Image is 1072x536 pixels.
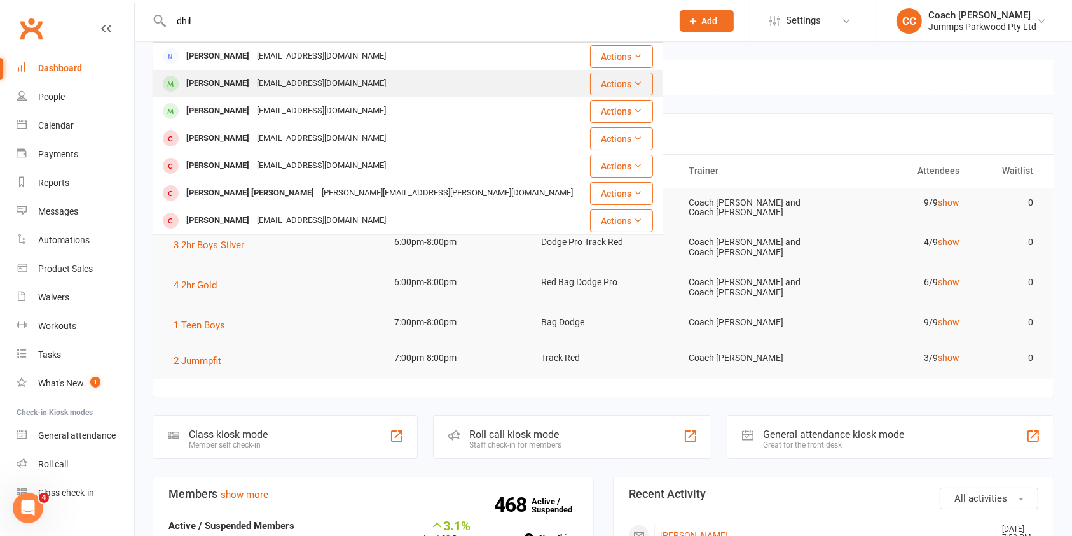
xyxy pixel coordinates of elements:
a: Waivers [17,283,134,312]
div: Workouts [38,321,76,331]
div: Calendar [38,120,74,130]
span: 4 [39,493,49,503]
div: [PERSON_NAME] [182,157,253,175]
td: Coach [PERSON_NAME] and Coach [PERSON_NAME] [677,188,824,228]
div: Class kiosk mode [189,428,268,441]
a: show [938,277,959,287]
td: 0 [971,343,1045,373]
td: 4/9 [824,227,971,257]
iframe: Intercom live chat [13,493,43,523]
div: [PERSON_NAME] [182,47,253,66]
h3: Recent Activity [629,488,1038,500]
span: 2 Jummpfit [174,355,221,367]
strong: 468 [494,495,532,514]
div: Product Sales [38,264,93,274]
a: show more [221,489,268,500]
td: Coach [PERSON_NAME] and Coach [PERSON_NAME] [677,227,824,267]
div: Waivers [38,292,69,302]
td: Coach [PERSON_NAME] [677,343,824,373]
a: show [938,197,959,208]
td: Bag Dodge [530,307,677,337]
span: 1 Teen Boys [174,320,225,331]
button: All activities [940,488,1038,509]
div: Staff check-in for members [469,441,561,449]
div: 3.1% [424,518,471,532]
div: General attendance kiosk mode [763,428,904,441]
button: Actions [590,73,653,95]
td: 3/9 [824,343,971,373]
span: Settings [786,6,821,35]
a: Calendar [17,111,134,140]
div: [PERSON_NAME] [182,102,253,120]
div: CC [897,8,922,34]
div: [EMAIL_ADDRESS][DOMAIN_NAME] [253,102,390,120]
a: Clubworx [15,13,47,45]
strong: Active / Suspended Members [168,520,294,532]
a: show [938,353,959,363]
div: Roll call kiosk mode [469,428,561,441]
span: 1 [90,377,100,388]
td: Red Bag Dodge Pro [530,267,677,297]
th: Trainer [677,155,824,187]
td: Coach [PERSON_NAME] [677,307,824,337]
td: Track Red [530,343,677,373]
a: show [938,237,959,247]
div: [PERSON_NAME] [182,211,253,230]
div: Great for the front desk [763,441,904,449]
td: 6/9 [824,267,971,297]
div: Dashboard [38,63,82,73]
div: Member self check-in [189,441,268,449]
div: [EMAIL_ADDRESS][DOMAIN_NAME] [253,157,390,175]
td: Coach [PERSON_NAME] and Coach [PERSON_NAME] [677,267,824,307]
td: 0 [971,188,1045,218]
a: 468Active / Suspended [532,488,588,523]
div: Payments [38,149,78,159]
div: [PERSON_NAME] [182,74,253,93]
a: show [938,317,959,327]
div: Messages [38,206,78,216]
div: Tasks [38,349,61,360]
button: Actions [590,182,653,205]
td: 0 [971,267,1045,297]
a: Workouts [17,312,134,341]
button: Actions [590,155,653,178]
a: General attendance kiosk mode [17,421,134,450]
span: Add [702,16,718,26]
td: Dodge Pro Track Red [530,227,677,257]
a: Roll call [17,450,134,479]
div: What's New [38,378,84,388]
input: Search... [167,12,663,30]
a: Class kiosk mode [17,479,134,507]
button: Actions [590,45,653,68]
button: Actions [590,100,653,123]
td: 9/9 [824,188,971,218]
a: Payments [17,140,134,169]
div: People [38,92,65,102]
button: 3 2hr Boys Silver [174,237,253,253]
span: 3 2hr Boys Silver [174,239,244,251]
button: Actions [590,127,653,150]
td: 7:00pm-8:00pm [383,307,530,337]
div: [PERSON_NAME][EMAIL_ADDRESS][PERSON_NAME][DOMAIN_NAME] [318,184,577,202]
div: [EMAIL_ADDRESS][DOMAIN_NAME] [253,129,390,148]
button: Actions [590,209,653,232]
button: 4 2hr Gold [174,278,226,293]
a: Tasks [17,341,134,369]
td: 9/9 [824,307,971,337]
div: [EMAIL_ADDRESS][DOMAIN_NAME] [253,211,390,230]
a: Dashboard [17,54,134,83]
a: Messages [17,197,134,226]
th: Attendees [824,155,971,187]
td: 0 [971,227,1045,257]
h3: Members [168,488,578,500]
div: Coach [PERSON_NAME] [928,10,1036,21]
div: [EMAIL_ADDRESS][DOMAIN_NAME] [253,74,390,93]
div: Class check-in [38,488,94,498]
span: 4 2hr Gold [174,279,217,291]
td: 6:00pm-8:00pm [383,227,530,257]
button: 2 Jummpfit [174,353,230,369]
div: General attendance [38,430,116,441]
button: Add [680,10,734,32]
div: Reports [38,178,69,188]
div: Roll call [38,459,68,469]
